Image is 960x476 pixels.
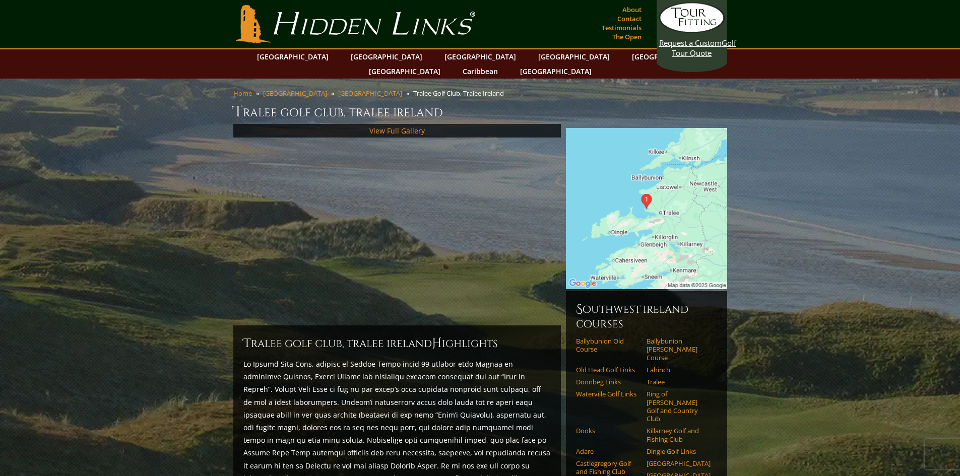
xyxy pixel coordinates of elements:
a: Lahinch [647,366,711,374]
span: H [432,335,442,352]
a: Castlegregory Golf and Fishing Club [576,459,640,476]
a: Contact [615,12,644,26]
a: Old Head Golf Links [576,366,640,374]
a: Ring of [PERSON_NAME] Golf and Country Club [647,390,711,423]
a: [GEOGRAPHIC_DATA] [338,89,402,98]
a: Dingle Golf Links [647,447,711,455]
a: Ballybunion [PERSON_NAME] Course [647,337,711,362]
a: Adare [576,447,640,455]
li: Tralee Golf Club, Tralee Ireland [413,89,508,98]
a: Doonbeg Links [576,378,640,386]
a: Waterville Golf Links [576,390,640,398]
a: [GEOGRAPHIC_DATA] [252,49,334,64]
a: Tralee [647,378,711,386]
a: [GEOGRAPHIC_DATA] [364,64,445,79]
h6: Southwest Ireland Courses [576,301,717,331]
a: The Open [610,30,644,44]
a: [GEOGRAPHIC_DATA] [647,459,711,467]
a: Ballybunion Old Course [576,337,640,354]
h2: Tralee Golf Club, Tralee Ireland ighlights [243,335,551,352]
a: Request a CustomGolf Tour Quote [659,3,725,58]
a: [GEOGRAPHIC_DATA] [263,89,327,98]
span: Request a Custom [659,38,722,48]
a: About [620,3,644,17]
a: [GEOGRAPHIC_DATA] [346,49,427,64]
a: Testimonials [599,21,644,35]
img: Google Map of Tralee Golf Club, Kerry, Ireland [566,128,727,289]
a: [GEOGRAPHIC_DATA] [439,49,521,64]
a: [GEOGRAPHIC_DATA] [533,49,615,64]
a: [GEOGRAPHIC_DATA] [627,49,709,64]
a: Killarney Golf and Fishing Club [647,427,711,443]
a: Caribbean [458,64,503,79]
a: [GEOGRAPHIC_DATA] [515,64,597,79]
a: Dooks [576,427,640,435]
a: Home [233,89,252,98]
a: View Full Gallery [369,126,425,135]
h1: Tralee Golf Club, Tralee Ireland [233,102,727,122]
